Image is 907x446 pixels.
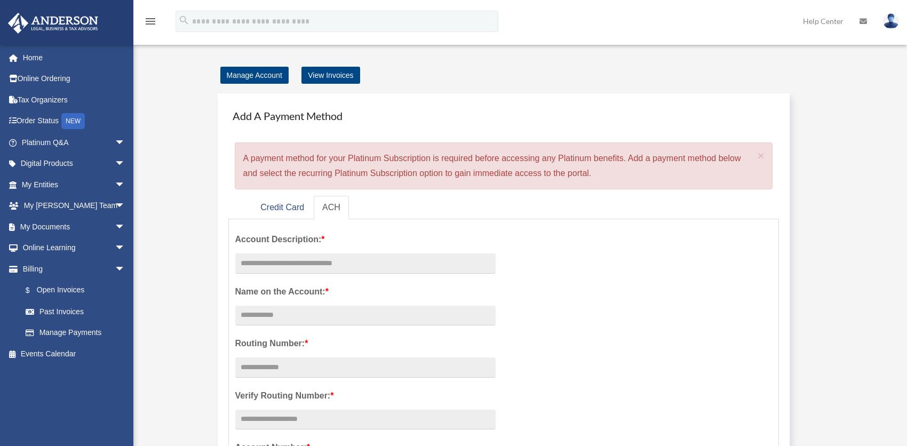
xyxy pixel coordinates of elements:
span: arrow_drop_down [115,195,136,217]
span: arrow_drop_down [115,174,136,196]
img: User Pic [883,13,899,29]
a: Home [7,47,141,68]
a: $Open Invoices [15,280,141,301]
div: A payment method for your Platinum Subscription is required before accessing any Platinum benefit... [235,142,773,189]
span: arrow_drop_down [115,258,136,280]
span: arrow_drop_down [115,132,136,154]
a: Order StatusNEW [7,110,141,132]
span: arrow_drop_down [115,237,136,259]
img: Anderson Advisors Platinum Portal [5,13,101,34]
label: Verify Routing Number: [235,388,496,403]
a: Events Calendar [7,343,141,364]
a: Past Invoices [15,301,141,322]
label: Routing Number: [235,336,496,351]
span: arrow_drop_down [115,153,136,175]
a: Manage Payments [15,322,136,344]
a: Platinum Q&Aarrow_drop_down [7,132,141,153]
label: Name on the Account: [235,284,496,299]
a: Online Learningarrow_drop_down [7,237,141,259]
a: View Invoices [301,67,360,84]
div: NEW [61,113,85,129]
a: Billingarrow_drop_down [7,258,141,280]
i: menu [144,15,157,28]
span: × [758,149,765,162]
h4: Add A Payment Method [228,104,779,128]
a: Credit Card [252,196,313,220]
a: Digital Productsarrow_drop_down [7,153,141,174]
a: menu [144,19,157,28]
a: ACH [314,196,349,220]
a: My Entitiesarrow_drop_down [7,174,141,195]
span: $ [31,284,37,297]
span: arrow_drop_down [115,216,136,238]
a: Manage Account [220,67,289,84]
label: Account Description: [235,232,496,247]
a: My [PERSON_NAME] Teamarrow_drop_down [7,195,141,217]
button: Close [758,150,765,161]
a: My Documentsarrow_drop_down [7,216,141,237]
a: Tax Organizers [7,89,141,110]
a: Online Ordering [7,68,141,90]
i: search [178,14,190,26]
